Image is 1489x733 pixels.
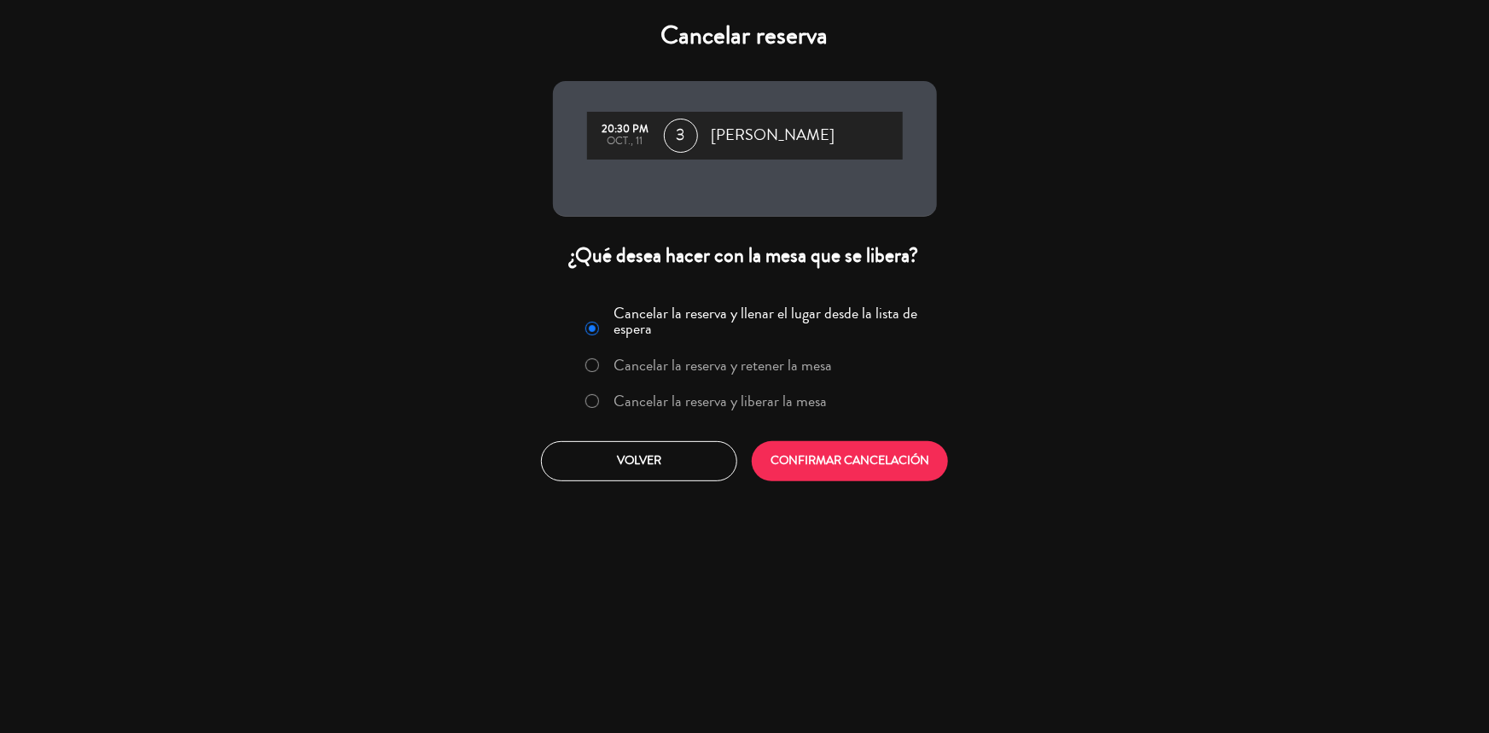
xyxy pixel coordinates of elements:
span: [PERSON_NAME] [712,123,835,148]
div: 20:30 PM [596,124,655,136]
button: Volver [541,441,737,481]
button: CONFIRMAR CANCELACIÓN [752,441,948,481]
label: Cancelar la reserva y liberar la mesa [614,393,827,409]
span: 3 [664,119,698,153]
label: Cancelar la reserva y retener la mesa [614,358,832,373]
div: oct., 11 [596,136,655,148]
div: ¿Qué desea hacer con la mesa que se libera? [553,242,937,269]
h4: Cancelar reserva [553,20,937,51]
label: Cancelar la reserva y llenar el lugar desde la lista de espera [614,305,926,336]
